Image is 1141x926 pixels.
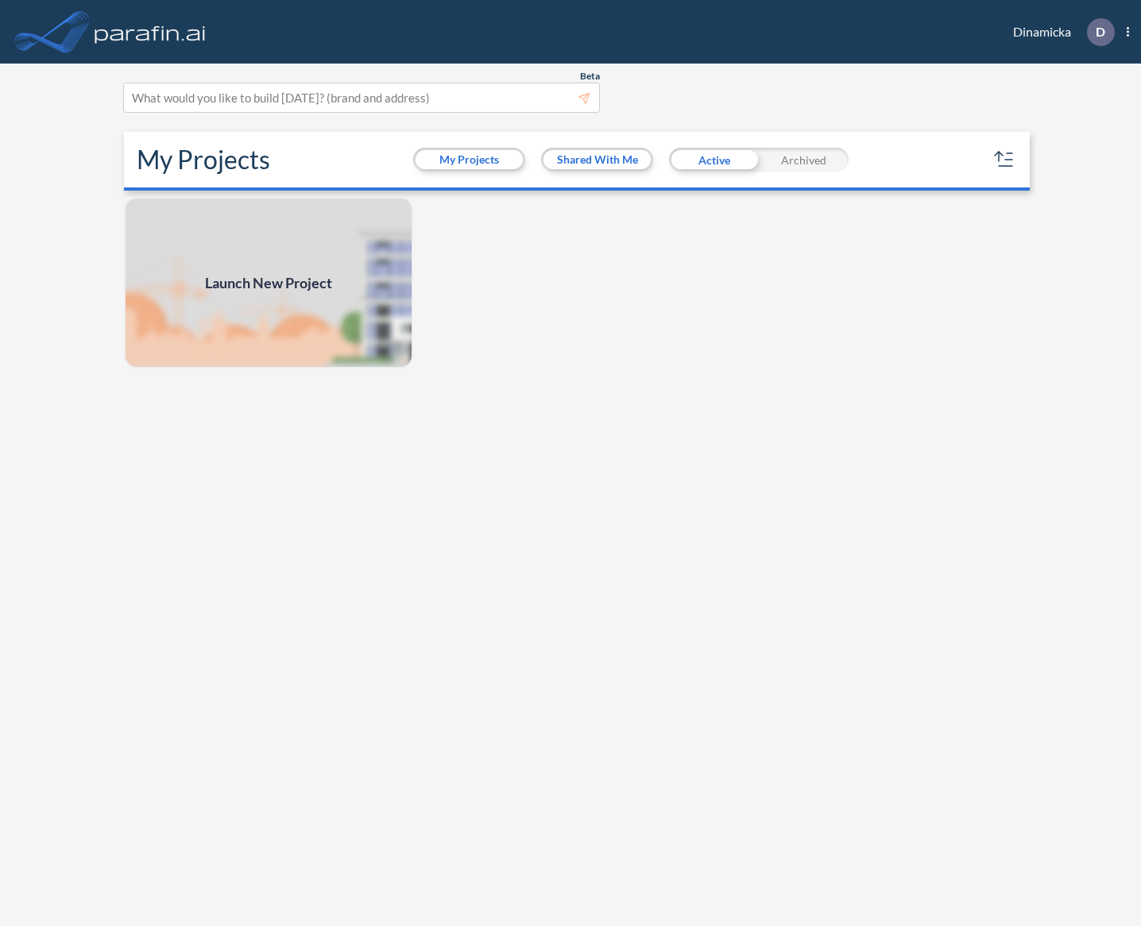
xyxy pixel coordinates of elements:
div: Dinamicka [989,18,1129,46]
a: Launch New Project [124,197,413,368]
button: My Projects [416,150,523,169]
img: add [124,197,413,368]
span: Launch New Project [205,272,332,294]
div: Active [669,148,759,172]
img: logo [91,16,209,48]
p: D [1096,25,1105,39]
span: Beta [580,70,600,83]
button: Shared With Me [543,150,651,169]
h2: My Projects [137,145,270,175]
div: Archived [759,148,849,172]
button: sort [992,147,1017,172]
